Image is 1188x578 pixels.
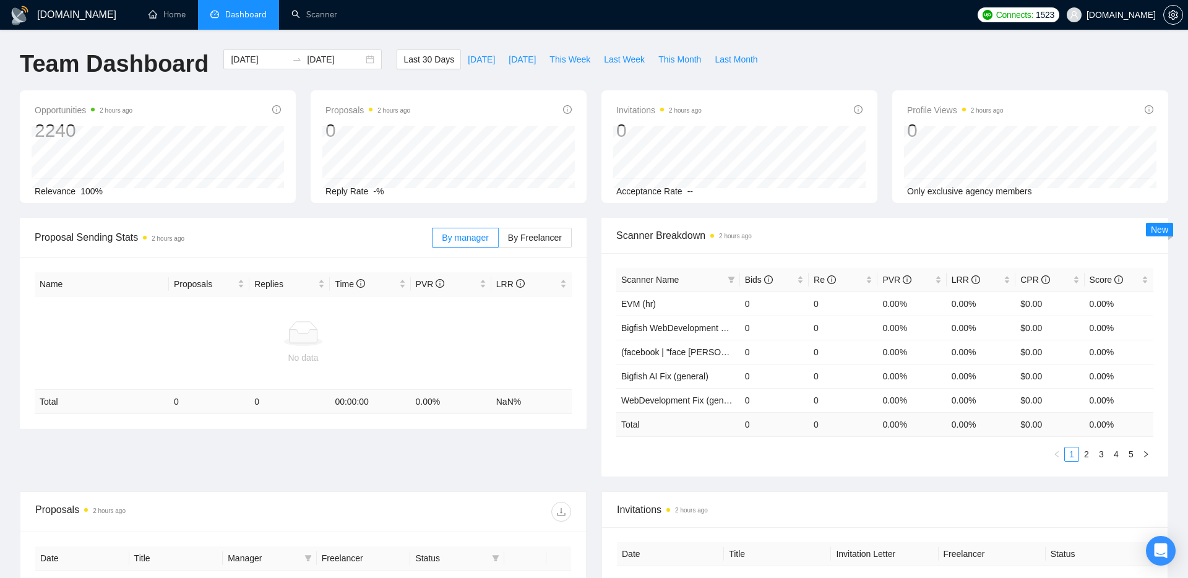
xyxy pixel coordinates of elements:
[461,50,502,69] button: [DATE]
[903,275,911,284] span: info-circle
[1085,316,1153,340] td: 0.00%
[617,542,724,566] th: Date
[621,395,741,405] a: WebDevelopment Fix (general)
[1109,447,1123,461] a: 4
[249,272,330,296] th: Replies
[35,502,303,522] div: Proposals
[1015,388,1084,412] td: $0.00
[1090,275,1123,285] span: Score
[728,276,735,283] span: filter
[35,119,132,142] div: 2240
[652,50,708,69] button: This Month
[947,412,1015,436] td: 0.00 %
[708,50,764,69] button: Last Month
[740,364,809,388] td: 0
[442,233,488,243] span: By manager
[621,299,656,309] a: EVM (hr)
[996,8,1033,22] span: Connects:
[764,275,773,284] span: info-circle
[228,551,299,565] span: Manager
[411,390,491,414] td: 0.00 %
[1046,542,1153,566] th: Status
[814,275,836,285] span: Re
[377,107,410,114] time: 2 hours ago
[947,291,1015,316] td: 0.00%
[148,9,186,20] a: homeHome
[597,50,652,69] button: Last Week
[952,275,980,285] span: LRR
[291,9,337,20] a: searchScanner
[675,507,708,514] time: 2 hours ago
[1146,536,1176,566] div: Open Intercom Messenger
[563,105,572,114] span: info-circle
[740,340,809,364] td: 0
[971,107,1004,114] time: 2 hours ago
[335,279,364,289] span: Time
[496,279,525,289] span: LRR
[1124,447,1138,462] li: 5
[543,50,597,69] button: This Week
[1015,291,1084,316] td: $0.00
[616,119,702,142] div: 0
[687,186,693,196] span: --
[1049,447,1064,462] button: left
[1053,451,1061,458] span: left
[616,103,702,118] span: Invitations
[1145,105,1153,114] span: info-circle
[1085,364,1153,388] td: 0.00%
[1049,447,1064,462] li: Previous Page
[604,53,645,66] span: Last Week
[317,546,411,571] th: Freelancer
[1138,447,1153,462] li: Next Page
[1036,8,1054,22] span: 1523
[330,390,410,414] td: 00:00:00
[947,340,1015,364] td: 0.00%
[740,291,809,316] td: 0
[40,351,567,364] div: No data
[373,186,384,196] span: -%
[35,230,432,245] span: Proposal Sending Stats
[10,6,30,25] img: logo
[225,9,267,20] span: Dashboard
[304,554,312,562] span: filter
[492,554,499,562] span: filter
[740,316,809,340] td: 0
[809,412,877,436] td: 0
[621,371,708,381] a: Bigfish AI Fix (general)
[715,53,757,66] span: Last Month
[947,388,1015,412] td: 0.00%
[1095,447,1108,461] a: 3
[254,277,316,291] span: Replies
[292,54,302,64] span: swap-right
[617,502,1153,517] span: Invitations
[947,316,1015,340] td: 0.00%
[877,340,946,364] td: 0.00%
[231,53,287,66] input: Start date
[1085,388,1153,412] td: 0.00%
[35,390,169,414] td: Total
[403,53,454,66] span: Last 30 Days
[882,275,911,285] span: PVR
[397,50,461,69] button: Last 30 Days
[621,347,759,357] a: (facebook | "face [PERSON_NAME]
[621,323,767,333] a: Bigfish WebDevelopment Hr (general)
[491,390,572,414] td: NaN %
[93,507,126,514] time: 2 hours ago
[621,275,679,285] span: Scanner Name
[1151,225,1168,235] span: New
[1015,412,1084,436] td: $ 0.00
[325,119,410,142] div: 0
[1065,447,1078,461] a: 1
[939,542,1046,566] th: Freelancer
[983,10,992,20] img: upwork-logo.png
[1015,316,1084,340] td: $0.00
[416,279,445,289] span: PVR
[809,316,877,340] td: 0
[877,291,946,316] td: 0.00%
[509,53,536,66] span: [DATE]
[100,107,132,114] time: 2 hours ago
[827,275,836,284] span: info-circle
[877,412,946,436] td: 0.00 %
[249,390,330,414] td: 0
[468,53,495,66] span: [DATE]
